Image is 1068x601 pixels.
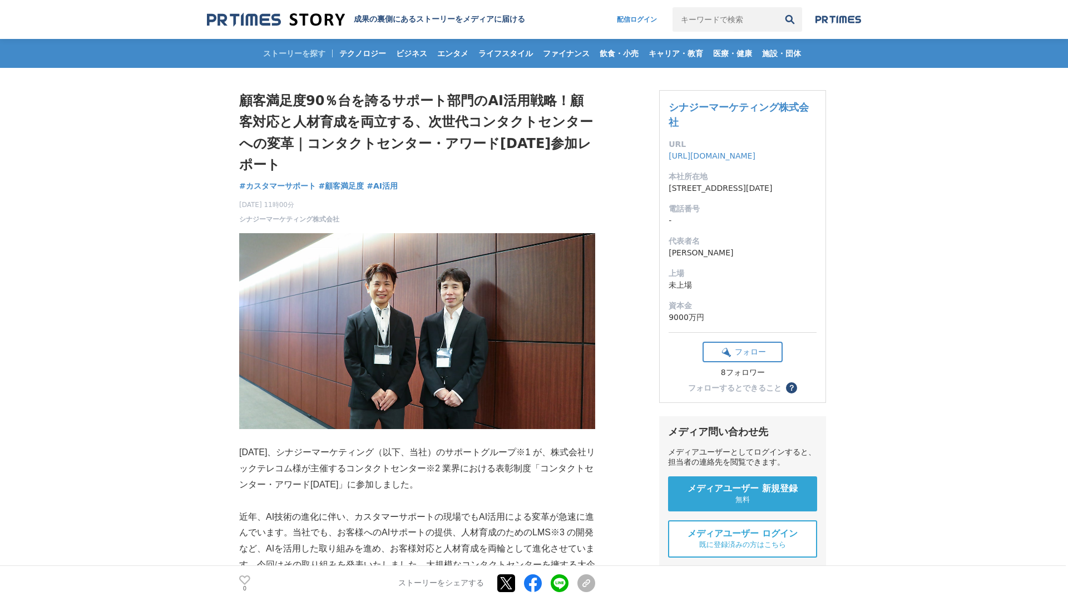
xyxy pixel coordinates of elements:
[606,7,668,32] a: 配信ログイン
[207,12,525,27] a: 成果の裏側にあるストーリーをメディアに届ける 成果の裏側にあるストーリーをメディアに届ける
[367,181,398,191] span: #AI活用
[669,151,755,160] a: [URL][DOMAIN_NAME]
[239,445,595,492] p: [DATE]、シナジーマーケティング（以下、当社）のサポートグループ※1 が、株式会社リックテレコム様が主催するコンタクトセンター※2 業界における表彰制度「コンタクトセンター・アワード[DAT...
[644,48,708,58] span: キャリア・教育
[367,180,398,192] a: #AI活用
[595,39,643,68] a: 飲食・小売
[669,300,817,312] dt: 資本金
[433,39,473,68] a: エンタメ
[709,48,756,58] span: 医療・健康
[538,39,594,68] a: ファイナンス
[239,586,250,592] p: 0
[398,579,484,589] p: ストーリーをシェアする
[669,235,817,247] dt: 代表者名
[644,39,708,68] a: キャリア・教育
[673,7,778,32] input: キーワードで検索
[815,15,861,24] img: prtimes
[474,39,537,68] a: ライフスタイル
[433,48,473,58] span: エンタメ
[703,342,783,362] button: フォロー
[239,181,316,191] span: #カスタマーサポート
[669,171,817,183] dt: 本社所在地
[788,384,795,392] span: ？
[669,312,817,323] dd: 9000万円
[668,520,817,558] a: メディアユーザー ログイン 既に登録済みの方はこちら
[319,181,364,191] span: #顧客満足度
[392,39,432,68] a: ビジネス
[688,384,782,392] div: フォローするとできること
[669,101,809,128] a: シナジーマーケティング株式会社
[319,180,364,192] a: #顧客満足度
[735,495,750,505] span: 無料
[668,425,817,439] div: メディア問い合わせ先
[595,48,643,58] span: 飲食・小売
[669,203,817,215] dt: 電話番号
[668,476,817,511] a: メディアユーザー 新規登録 無料
[239,90,595,176] h1: 顧客満足度90％台を誇るサポート部門のAI活用戦略！顧客対応と人材育成を両立する、次世代コンタクトセンターへの変革｜コンタクトセンター・アワード[DATE]参加レポート
[688,528,798,540] span: メディアユーザー ログイン
[758,39,805,68] a: 施設・団体
[335,48,390,58] span: テクノロジー
[335,39,390,68] a: テクノロジー
[354,14,525,24] h2: 成果の裏側にあるストーリーをメディアに届ける
[668,447,817,467] div: メディアユーザーとしてログインすると、担当者の連絡先を閲覧できます。
[239,180,316,192] a: #カスタマーサポート
[392,48,432,58] span: ビジネス
[474,48,537,58] span: ライフスタイル
[669,215,817,226] dd: -
[239,233,595,429] img: thumbnail_5cdf5710-a03e-11f0-b609-bf1ae81af276.jpg
[239,214,339,224] a: シナジーマーケティング株式会社
[758,48,805,58] span: 施設・団体
[669,183,817,194] dd: [STREET_ADDRESS][DATE]
[669,139,817,150] dt: URL
[207,12,345,27] img: 成果の裏側にあるストーリーをメディアに届ける
[239,200,339,210] span: [DATE] 11時00分
[669,268,817,279] dt: 上場
[669,247,817,259] dd: [PERSON_NAME]
[786,382,797,393] button: ？
[778,7,802,32] button: 検索
[669,279,817,291] dd: 未上場
[709,39,756,68] a: 医療・健康
[699,540,786,550] span: 既に登録済みの方はこちら
[538,48,594,58] span: ファイナンス
[703,368,783,378] div: 8フォロワー
[688,483,798,495] span: メディアユーザー 新規登録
